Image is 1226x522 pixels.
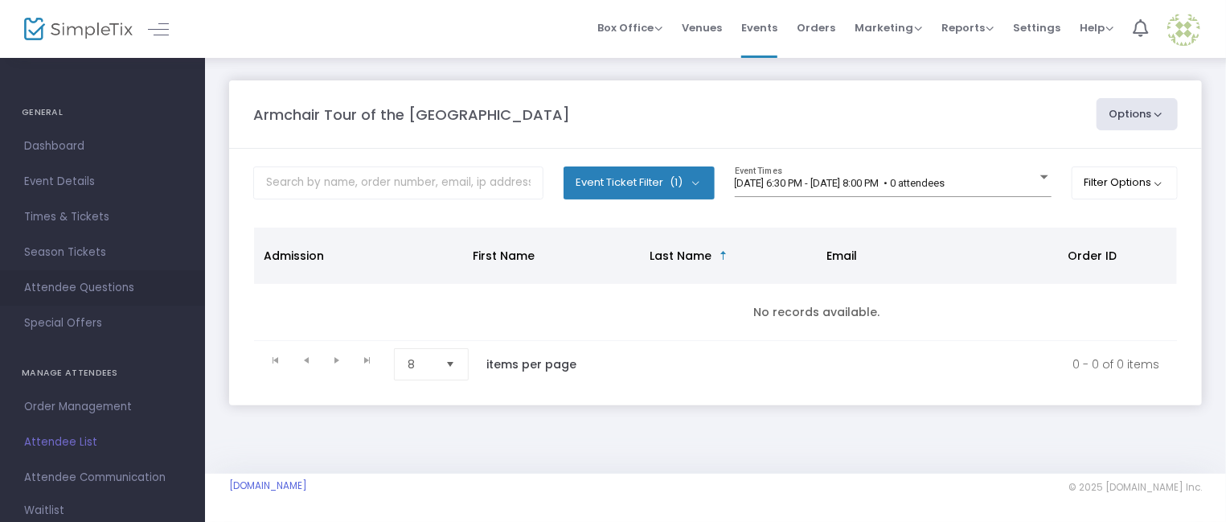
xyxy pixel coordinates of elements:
span: Times & Tickets [24,207,181,228]
span: Order Management [24,397,181,417]
m-panel-title: Armchair Tour of the [GEOGRAPHIC_DATA] [253,104,570,125]
span: Sortable [717,249,730,262]
span: Settings [1013,7,1060,48]
span: Special Offers [24,313,181,334]
input: Search by name, order number, email, ip address [253,166,543,199]
span: Dashboard [24,136,181,157]
span: First Name [473,248,535,264]
button: Options [1097,98,1179,130]
span: Admission [264,248,324,264]
h4: GENERAL [22,97,183,129]
span: Last Name [650,248,711,264]
span: Box Office [597,20,662,35]
span: Email [826,248,857,264]
button: Filter Options [1072,166,1179,199]
h4: MANAGE ATTENDEES [22,357,183,389]
span: Orders [797,7,835,48]
span: Waitlist [24,503,64,519]
span: Reports [941,20,994,35]
span: Attendee List [24,432,181,453]
span: 8 [408,356,433,372]
kendo-pager-info: 0 - 0 of 0 items [610,348,1159,380]
span: Marketing [855,20,922,35]
span: © 2025 [DOMAIN_NAME] Inc. [1068,481,1202,494]
span: [DATE] 6:30 PM - [DATE] 8:00 PM • 0 attendees [735,177,945,189]
span: (1) [670,176,683,189]
span: Season Tickets [24,242,181,263]
span: Venues [682,7,722,48]
button: Event Ticket Filter(1) [564,166,715,199]
span: Help [1080,20,1113,35]
span: Order ID [1068,248,1117,264]
span: Event Details [24,171,181,192]
span: Events [741,7,777,48]
label: items per page [486,356,576,372]
button: Select [439,349,461,380]
span: Attendee Questions [24,277,181,298]
a: [DOMAIN_NAME] [229,479,307,492]
span: Attendee Communication [24,467,181,488]
div: Data table [254,228,1177,341]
